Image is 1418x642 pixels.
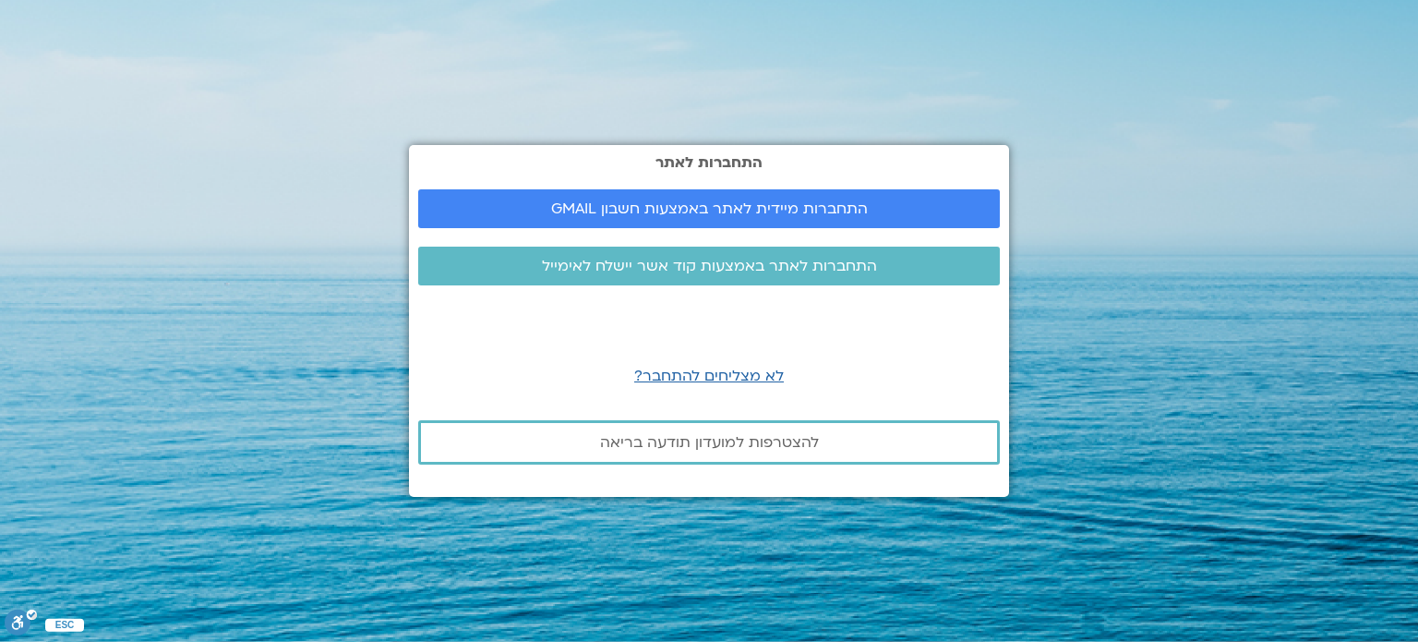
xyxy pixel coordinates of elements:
[634,366,784,386] a: לא מצליחים להתחבר?
[542,258,877,274] span: התחברות לאתר באמצעות קוד אשר יישלח לאימייל
[418,247,1000,285] a: התחברות לאתר באמצעות קוד אשר יישלח לאימייל
[418,420,1000,465] a: להצטרפות למועדון תודעה בריאה
[600,434,819,451] span: להצטרפות למועדון תודעה בריאה
[551,200,868,217] span: התחברות מיידית לאתר באמצעות חשבון GMAIL
[418,189,1000,228] a: התחברות מיידית לאתר באמצעות חשבון GMAIL
[418,154,1000,171] h2: התחברות לאתר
